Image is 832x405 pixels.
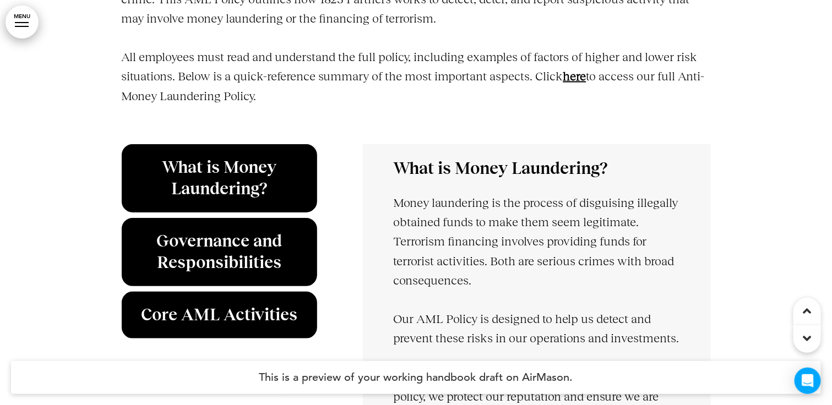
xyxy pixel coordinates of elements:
[134,157,305,200] h6: What is Money Laundering?
[134,304,305,326] h6: Core AML Activities
[134,231,305,273] h6: Governance and Responsibilities
[563,69,586,83] a: here
[11,361,821,394] h4: This is a preview of your working handbook draft on AirMason.
[393,194,680,291] p: Money laundering is the process of disguising illegally obtained funds to make them seem legitima...
[6,6,39,39] a: MENU
[122,47,711,125] p: All employees must read and understand the full policy, including examples of factors of higher a...
[393,310,680,348] p: Our AML Policy is designed to help us detect and prevent these risks in our operations and invest...
[393,161,680,177] h6: What is Money Laundering?
[795,368,821,394] div: Open Intercom Messenger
